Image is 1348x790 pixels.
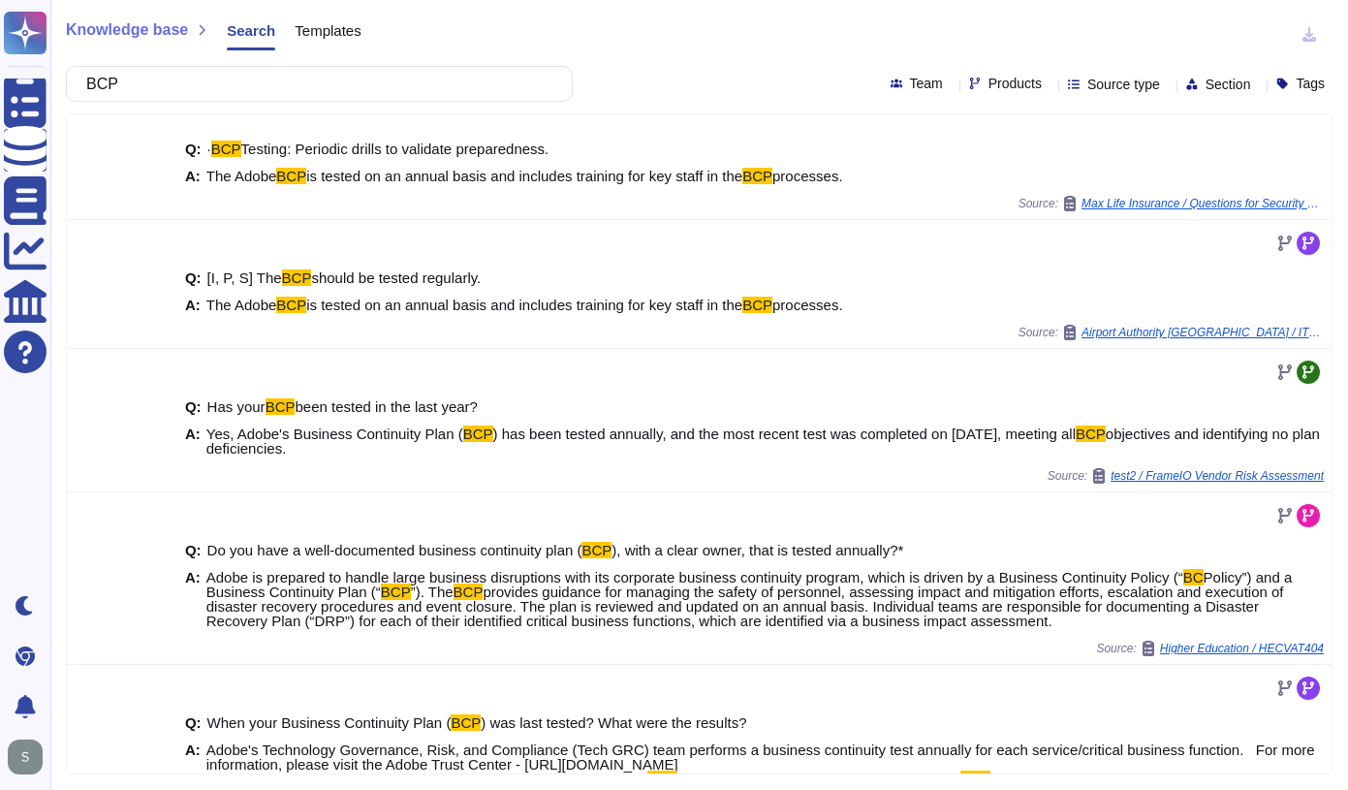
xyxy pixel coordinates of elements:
span: Source: [1019,325,1324,340]
mark: BCP [960,771,990,787]
span: Policy”) and a Business Continuity Plan (“ [206,569,1293,600]
b: Q: [185,715,202,730]
span: ) has been tested annually, and the most recent test was completed on [DATE], meeting all [493,426,1076,442]
span: · [207,141,211,157]
span: ) was completed on [DATE]. The test met all [677,771,960,787]
span: Has your [207,398,266,415]
b: Q: [185,399,202,414]
span: Higher Education / HECVAT404 [1160,643,1324,654]
mark: BC [1183,569,1204,585]
mark: BCP [266,398,296,415]
span: Testing: Periodic drills to validate preparedness. [241,141,549,157]
span: Adobe is prepared to handle large business disruptions with its corporate business continuity pro... [206,569,1183,585]
mark: BCP [581,542,611,558]
span: Yes, Adobe's Business Continuity Plan ( [206,426,463,442]
mark: BCP [451,714,481,731]
span: should be tested regularly. [311,269,481,286]
span: Source type [1087,78,1160,91]
b: A: [185,169,201,183]
b: A: [185,298,201,312]
b: A: [185,427,201,456]
span: Do you have a well-documented business continuity plan ( [207,542,582,558]
span: The Adobe [206,168,277,184]
span: Templates [295,23,361,38]
mark: BCP [463,426,493,442]
span: Section [1206,78,1251,91]
span: Source: [1048,468,1324,484]
span: is tested on an annual basis and includes training for key staff in the [306,168,742,184]
span: processes. [772,297,843,313]
span: ) was last tested? What were the results? [481,714,746,731]
input: Search a question or template... [77,67,552,101]
mark: BCP [381,584,411,600]
span: provides guidance for managing the safety of personnel, assessing impact and mitigation efforts, ... [206,584,1284,629]
mark: BCP [282,269,312,286]
span: Max Life Insurance / Questions for Security Team [1082,198,1324,209]
span: The Adobe [206,297,277,313]
span: Airport Authority [GEOGRAPHIC_DATA] / ITP134 Cloud Security Guideline AWS and Azure [1082,327,1324,338]
span: ”). The [411,584,454,600]
b: Q: [185,142,202,156]
span: Source: [1096,641,1324,656]
span: Adobe's Technology Governance, Risk, and Compliance (Tech GRC) team performs a business continuit... [206,742,1315,787]
button: user [4,736,56,778]
mark: BCP [742,168,772,184]
span: Tags [1296,77,1325,90]
mark: BCP [647,771,677,787]
img: user [8,740,43,774]
b: Q: [185,543,202,557]
span: objectives and identifying no plan deficiencies. [206,426,1320,457]
span: When your Business Continuity Plan ( [207,714,452,731]
mark: BCP [742,297,772,313]
span: ), with a clear owner, that is tested annually?* [611,542,903,558]
span: is tested on an annual basis and includes training for key staff in the [306,297,742,313]
span: Products [988,77,1042,90]
span: processes. [772,168,843,184]
span: been tested in the last year? [295,398,477,415]
span: [I, P, S] The [207,269,282,286]
mark: BCP [276,168,306,184]
mark: BCP [211,141,241,157]
span: test2 / FrameIO Vendor Risk Assessment [1111,470,1324,482]
span: Search [227,23,275,38]
span: Source: [1019,196,1324,211]
mark: BCP [1076,426,1106,442]
mark: BCP [276,297,306,313]
span: Knowledge base [66,22,188,38]
mark: BCP [454,584,484,600]
b: A: [185,570,201,628]
span: Team [910,77,943,90]
b: Q: [185,270,202,285]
